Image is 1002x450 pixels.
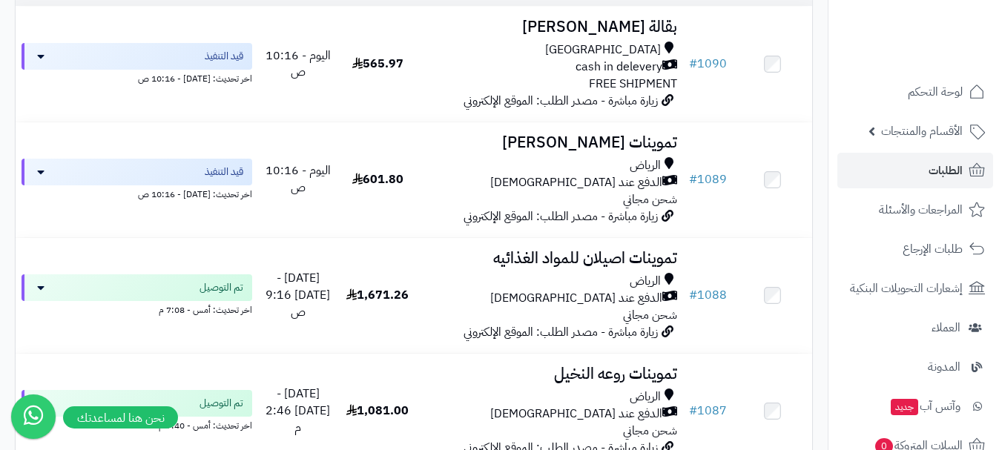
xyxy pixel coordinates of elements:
[266,47,331,82] span: اليوم - 10:16 ص
[346,402,409,420] span: 1,081.00
[205,165,243,179] span: قيد التنفيذ
[623,191,677,208] span: شحن مجاني
[837,349,993,385] a: المدونة
[837,192,993,228] a: المراجعات والأسئلة
[22,301,252,317] div: اخر تحديث: أمس - 7:08 م
[901,42,988,73] img: logo-2.png
[464,323,658,341] span: زيارة مباشرة - مصدر الطلب: الموقع الإلكتروني
[630,273,661,290] span: الرياض
[850,278,963,299] span: إشعارات التحويلات البنكية
[689,286,727,304] a: #1088
[266,385,330,437] span: [DATE] - [DATE] 2:46 م
[464,92,658,110] span: زيارة مباشرة - مصدر الطلب: الموقع الإلكتروني
[928,357,960,377] span: المدونة
[200,280,243,295] span: تم التوصيل
[903,239,963,259] span: طلبات الإرجاع
[932,317,960,338] span: العملاء
[689,55,727,73] a: #1090
[630,388,661,406] span: الرياض
[423,134,677,151] h3: تموينات [PERSON_NAME]
[689,55,697,73] span: #
[576,59,662,76] span: cash in delevery
[266,162,331,196] span: اليوم - 10:16 ص
[266,269,330,321] span: [DATE] - [DATE] 9:16 ص
[545,42,661,59] span: [GEOGRAPHIC_DATA]
[22,70,252,85] div: اخر تحديث: [DATE] - 10:16 ص
[22,185,252,201] div: اخر تحديث: [DATE] - 10:16 ص
[490,290,662,307] span: الدفع عند [DEMOGRAPHIC_DATA]
[490,174,662,191] span: الدفع عند [DEMOGRAPHIC_DATA]
[837,388,993,424] a: وآتس آبجديد
[837,231,993,267] a: طلبات الإرجاع
[352,171,403,188] span: 601.80
[464,208,658,225] span: زيارة مباشرة - مصدر الطلب: الموقع الإلكتروني
[623,306,677,324] span: شحن مجاني
[205,49,243,64] span: قيد التنفيذ
[490,406,662,423] span: الدفع عند [DEMOGRAPHIC_DATA]
[352,55,403,73] span: 565.97
[881,121,963,142] span: الأقسام والمنتجات
[689,286,697,304] span: #
[423,365,677,383] h3: تموينات روعه النخيل
[689,402,697,420] span: #
[689,171,697,188] span: #
[630,157,661,174] span: الرياض
[879,199,963,220] span: المراجعات والأسئلة
[889,396,960,417] span: وآتس آب
[891,399,918,415] span: جديد
[589,75,677,93] span: FREE SHIPMENT
[689,402,727,420] a: #1087
[837,310,993,345] a: العملاء
[837,153,993,188] a: الطلبات
[423,19,677,36] h3: بقالة [PERSON_NAME]
[623,422,677,440] span: شحن مجاني
[689,171,727,188] a: #1089
[837,271,993,306] a: إشعارات التحويلات البنكية
[200,396,243,411] span: تم التوصيل
[346,286,409,304] span: 1,671.26
[423,250,677,267] h3: تموينات اصيلان للمواد الغذائيه
[837,74,993,110] a: لوحة التحكم
[929,160,963,181] span: الطلبات
[908,82,963,102] span: لوحة التحكم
